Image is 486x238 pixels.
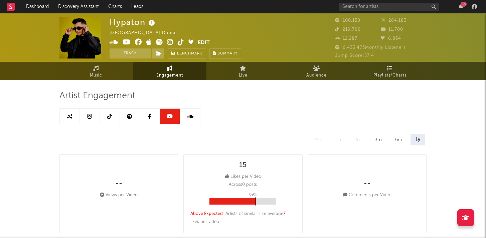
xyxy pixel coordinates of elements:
[198,39,210,47] button: Edit
[133,62,206,80] a: Engagement
[280,62,353,80] a: Audience
[190,210,296,226] div: : Artists of similar size average likes per video .
[364,180,370,188] div: --
[177,50,202,58] span: Benchmark
[370,134,387,145] div: 3m
[335,45,406,50] span: 6.433.473 Monthly Listeners
[209,48,241,58] button: Summary
[373,72,407,80] span: Playlists/Charts
[249,191,257,199] p: 69 %
[59,92,135,100] span: Artist Engagement
[330,134,346,145] div: 1m
[381,36,401,41] span: 6.834
[239,161,247,169] div: 15
[390,134,407,145] div: 6m
[156,72,183,80] span: Engagement
[349,134,366,145] div: 2m
[381,27,403,32] span: 11.700
[100,191,138,199] div: Views per Video
[110,48,151,58] button: Track
[459,4,463,9] button: 56
[335,27,361,32] span: 219.700
[110,29,184,37] div: [GEOGRAPHIC_DATA] | Dance
[90,72,102,80] span: Music
[461,2,467,7] div: 56
[229,181,257,189] p: Across 0 posts
[306,72,327,80] span: Audience
[283,212,286,216] span: 7
[206,62,280,80] a: Live
[110,17,157,28] div: Hypaton
[381,18,407,23] span: 284.183
[116,180,122,188] div: --
[168,48,206,58] a: Benchmark
[190,212,223,216] span: Above Expected
[353,62,427,80] a: Playlists/Charts
[309,134,326,145] div: 14d
[335,36,357,41] span: 12.287
[339,3,439,11] input: Search for artists
[59,62,133,80] a: Music
[343,191,391,199] div: Comments per Video
[218,52,237,55] span: Summary
[411,134,425,145] div: 1y
[239,72,248,80] span: Live
[335,53,374,58] span: Jump Score: 57.4
[335,18,360,23] span: 100.150
[225,173,261,181] div: Likes per Video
